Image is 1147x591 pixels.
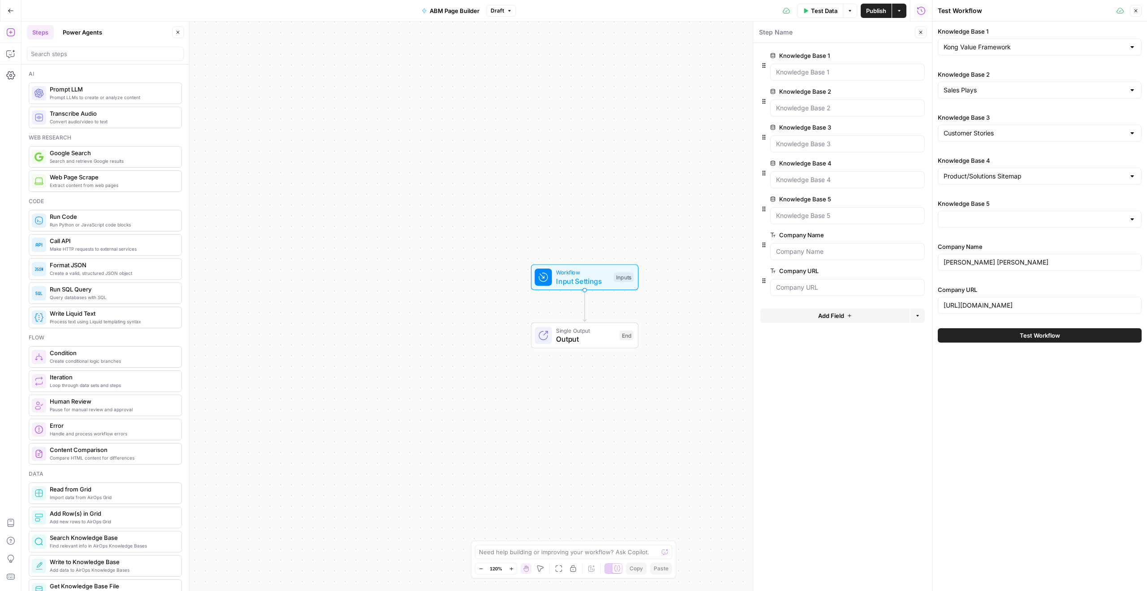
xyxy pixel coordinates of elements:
span: Add data to AirOps Knowledge Bases [50,566,174,574]
div: Web research [29,134,182,142]
span: Add new rows to AirOps Grid [50,518,174,525]
span: Publish [866,6,886,15]
input: Knowledge Base 3 [776,139,919,148]
div: Ai [29,70,182,78]
span: Compare HTML content for differences [50,454,174,461]
div: Single OutputOutputEnd [501,322,668,348]
label: Knowledge Base 5 [770,195,874,204]
span: Format JSON [50,261,174,269]
span: Output [556,334,615,344]
label: Knowledge Base 3 [770,123,874,132]
input: Kong Value Framework [944,43,1125,52]
label: Knowledge Base 2 [938,70,1142,79]
span: Add Row(s) in Grid [50,509,174,518]
span: Run Python or JavaScript code blocks [50,221,174,228]
input: Knowledge Base 4 [776,175,919,184]
span: Error [50,421,174,430]
label: Company Name [938,242,1142,251]
span: Prompt LLM [50,85,174,94]
span: Input Settings [556,276,609,287]
span: Test Data [811,6,837,15]
span: Loop through data sets and steps [50,382,174,389]
span: Test Workflow [1020,331,1060,340]
button: Steps [27,25,54,39]
input: Search steps [31,49,180,58]
span: Human Review [50,397,174,406]
label: Knowledge Base 4 [770,159,874,168]
span: Call API [50,236,174,245]
div: WorkflowInput SettingsInputs [501,264,668,290]
span: 120% [490,565,502,572]
span: Create conditional logic branches [50,357,174,365]
span: Import data from AirOps Grid [50,494,174,501]
button: Power Agents [57,25,108,39]
span: Prompt LLMs to create or analyze content [50,94,174,101]
label: Company URL [770,266,874,275]
button: Draft [487,5,516,17]
span: Draft [491,7,504,15]
span: Paste [654,565,668,573]
label: Company URL [938,285,1142,294]
span: Workflow [556,268,609,277]
input: Knowledge Base 5 [776,211,919,220]
div: End [620,330,634,340]
span: Convert audio/video to text [50,118,174,125]
span: Run Code [50,212,174,221]
img: vrinnnclop0vshvmafd7ip1g7ohf [34,449,43,458]
span: Iteration [50,373,174,382]
div: Data [29,470,182,478]
input: Customer Stories [944,129,1125,138]
input: Sales Plays [944,86,1125,95]
span: Make HTTP requests to external services [50,245,174,252]
span: Pause for manual review and approval [50,406,174,413]
button: Paste [650,563,672,574]
div: Inputs [614,272,634,282]
span: Single Output [556,326,615,335]
button: Add Field [760,309,910,323]
span: Copy [630,565,643,573]
label: Knowledge Base 2 [770,87,874,96]
input: Knowledge Base 1 [776,68,919,77]
label: Company Name [770,230,874,239]
input: Knowledge Base 2 [776,104,919,113]
span: Search and retrieve Google results [50,157,174,165]
span: Write to Knowledge Base [50,557,174,566]
label: Knowledge Base 5 [938,199,1142,208]
input: Company Name [776,247,919,256]
div: Flow [29,334,182,342]
input: Product/Solutions Sitemap [944,172,1125,181]
label: Knowledge Base 4 [938,156,1142,165]
span: Find relevant info in AirOps Knowledge Bases [50,542,174,549]
span: Create a valid, structured JSON object [50,269,174,277]
span: Add Field [818,311,844,320]
input: Company URL [776,283,919,292]
span: Condition [50,348,174,357]
span: Content Comparison [50,445,174,454]
span: Write Liquid Text [50,309,174,318]
label: Knowledge Base 1 [770,51,874,60]
button: Test Data [797,4,843,18]
button: ABM Page Builder [416,4,485,18]
span: Get Knowledge Base File [50,582,174,591]
span: Process text using Liquid templating syntax [50,318,174,325]
span: Transcribe Audio [50,109,174,118]
span: Web Page Scrape [50,173,174,182]
span: Google Search [50,148,174,157]
span: Search Knowledge Base [50,533,174,542]
label: Knowledge Base 3 [938,113,1142,122]
span: Handle and process workflow errors [50,430,174,437]
label: Knowledge Base 1 [938,27,1142,36]
button: Copy [626,563,647,574]
span: Read from Grid [50,485,174,494]
span: Run SQL Query [50,285,174,294]
button: Publish [861,4,892,18]
span: Extract content from web pages [50,182,174,189]
div: Code [29,197,182,205]
span: Query databases with SQL [50,294,174,301]
span: ABM Page Builder [430,6,479,15]
g: Edge from start to end [583,290,586,322]
button: Test Workflow [938,328,1142,343]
